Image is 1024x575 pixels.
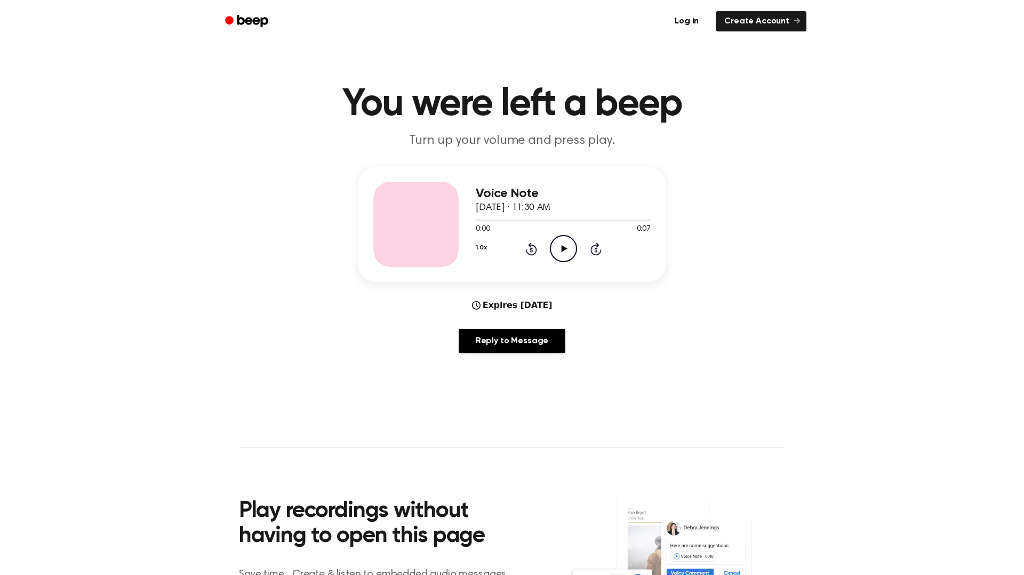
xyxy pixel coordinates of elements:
h3: Voice Note [476,187,651,201]
p: Turn up your volume and press play. [307,132,717,150]
div: Expires [DATE] [472,299,553,312]
span: 0:00 [476,224,490,235]
a: Create Account [716,11,806,31]
span: 0:07 [637,224,651,235]
a: Log in [664,9,709,34]
h1: You were left a beep [239,85,785,124]
a: Reply to Message [459,329,565,353]
span: [DATE] · 11:30 AM [476,203,550,213]
button: 1.0x [476,239,486,257]
a: Beep [218,11,278,32]
h2: Play recordings without having to open this page [239,499,526,549]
